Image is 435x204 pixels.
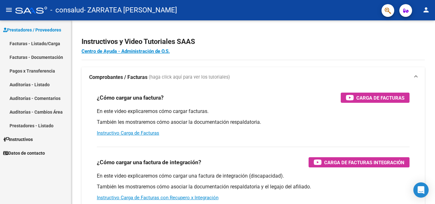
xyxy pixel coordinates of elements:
[82,36,425,48] h2: Instructivos y Video Tutoriales SAAS
[309,157,410,167] button: Carga de Facturas Integración
[356,94,404,102] span: Carga de Facturas
[324,158,404,166] span: Carga de Facturas Integración
[97,130,159,136] a: Instructivo Carga de Facturas
[5,6,13,14] mat-icon: menu
[82,48,170,54] a: Centro de Ayuda - Administración de O.S.
[149,74,230,81] span: (haga click aquí para ver los tutoriales)
[97,108,410,115] p: En este video explicaremos cómo cargar facturas.
[3,136,33,143] span: Instructivos
[97,195,218,200] a: Instructivo Carga de Facturas con Recupero x Integración
[3,26,61,33] span: Prestadores / Proveedores
[97,183,410,190] p: También les mostraremos cómo asociar la documentación respaldatoria y el legajo del afiliado.
[82,67,425,88] mat-expansion-panel-header: Comprobantes / Facturas (haga click aquí para ver los tutoriales)
[97,158,201,167] h3: ¿Cómo cargar una factura de integración?
[422,6,430,14] mat-icon: person
[97,119,410,126] p: También les mostraremos cómo asociar la documentación respaldatoria.
[89,74,147,81] strong: Comprobantes / Facturas
[97,172,410,179] p: En este video explicaremos cómo cargar una factura de integración (discapacidad).
[3,150,45,157] span: Datos de contacto
[97,93,164,102] h3: ¿Cómo cargar una factura?
[413,182,429,198] div: Open Intercom Messenger
[50,3,84,17] span: - consalud
[84,3,177,17] span: - ZARRATEA [PERSON_NAME]
[341,93,410,103] button: Carga de Facturas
